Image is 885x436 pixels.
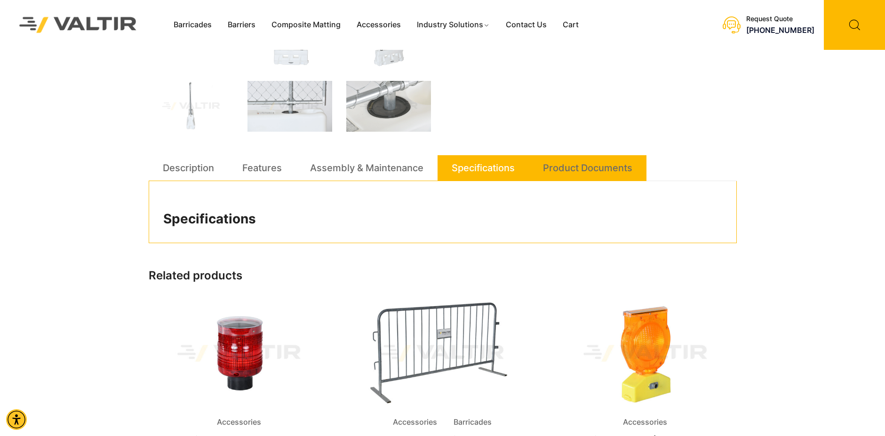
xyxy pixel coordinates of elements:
img: Valtir Rentals [7,5,149,45]
a: Contact Us [498,18,555,32]
span: Barricades [446,415,499,429]
a: Product Documents [543,155,632,181]
h2: Specifications [163,211,722,227]
img: Accessories [351,299,532,408]
a: Description [163,155,214,181]
div: Request Quote [746,15,814,23]
a: call (888) 496-3625 [746,25,814,35]
img: Close-up of a metal pole secured in a black base, part of a structure with a chain-link fence. [346,81,431,132]
a: Industry Solutions [409,18,498,32]
span: Accessories [386,415,444,429]
div: Accessibility Menu [6,409,27,430]
a: Cart [555,18,587,32]
h2: Related products [149,269,737,283]
a: Accessories [349,18,409,32]
span: Accessories [616,415,674,429]
img: Accessories [555,299,735,408]
a: Features [242,155,282,181]
a: Composite Matting [263,18,349,32]
img: A vertical metal pole attached to a white base, likely for a flag or banner display. [149,81,233,132]
span: Accessories [210,415,268,429]
a: Barricades [166,18,220,32]
a: Specifications [452,155,515,181]
a: Assembly & Maintenance [310,155,423,181]
img: Accessories [149,299,329,408]
a: Barriers [220,18,263,32]
img: A close-up of a chain-link fence attached to a metal post, with a white plastic container below. [247,81,332,132]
